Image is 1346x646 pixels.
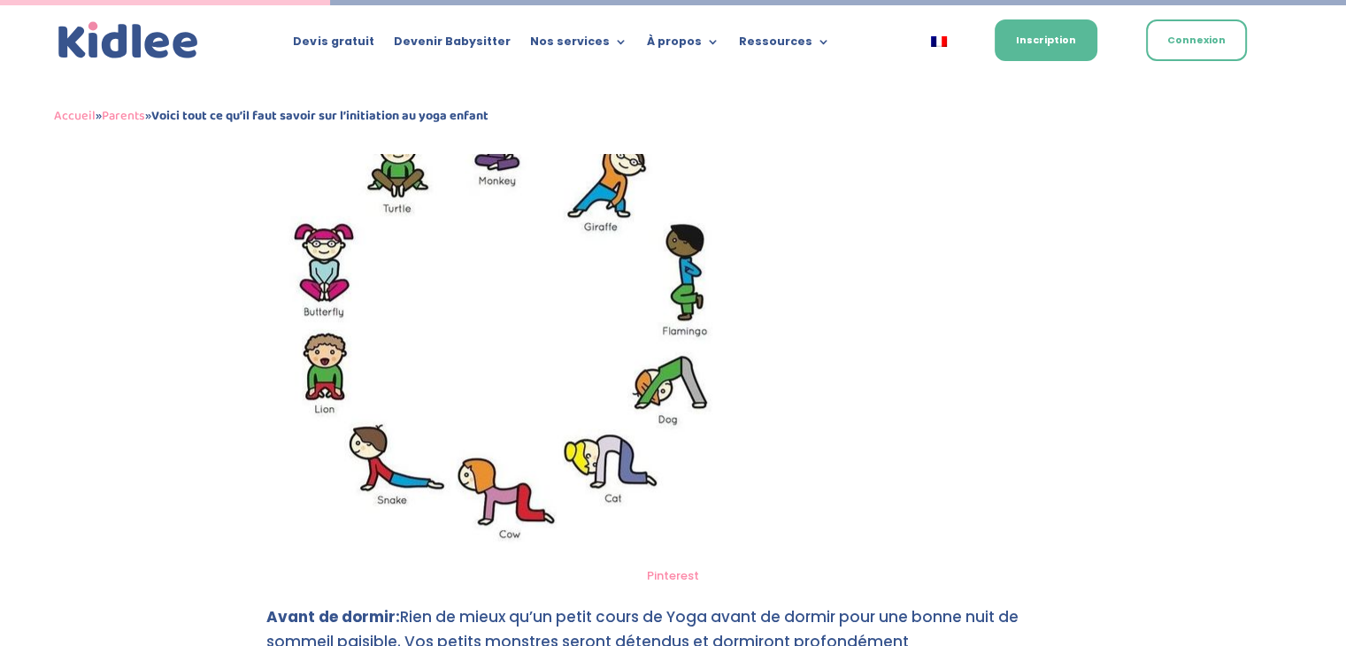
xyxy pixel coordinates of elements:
[54,105,488,127] span: » »
[738,35,829,55] a: Ressources
[529,35,627,55] a: Nos services
[931,36,947,47] img: Français
[266,606,400,627] strong: Avant de dormir:
[266,74,765,558] img: Posture de yoga après l'école
[102,105,145,127] a: Parents
[293,35,373,55] a: Devis gratuit
[647,567,699,584] a: Pinterest
[54,105,96,127] a: Accueil
[151,105,488,127] strong: Voici tout ce qu’il faut savoir sur l’initiation au yoga enfant
[54,18,203,64] a: Kidlee Logo
[393,35,510,55] a: Devenir Babysitter
[646,35,719,55] a: À propos
[54,18,203,64] img: logo_kidlee_bleu
[995,19,1097,61] a: Inscription
[1146,19,1247,61] a: Connexion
